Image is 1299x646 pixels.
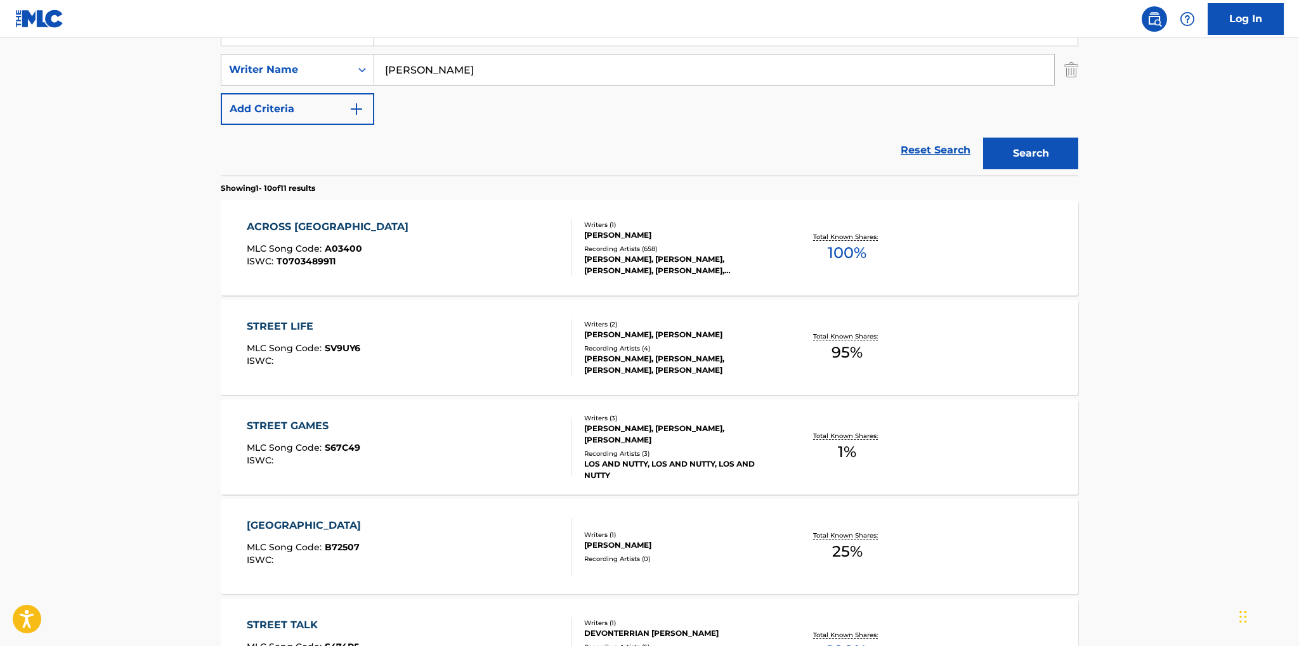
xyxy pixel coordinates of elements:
[1208,3,1284,35] a: Log In
[221,499,1078,594] a: [GEOGRAPHIC_DATA]MLC Song Code:B72507ISWC:Writers (1)[PERSON_NAME]Recording Artists (0)Total Know...
[221,399,1078,494] a: STREET GAMESMLC Song Code:S67C49ISWC:Writers (3)[PERSON_NAME], [PERSON_NAME], [PERSON_NAME]Record...
[221,300,1078,395] a: STREET LIFEMLC Song Code:SV9UY6ISWC:Writers (2)[PERSON_NAME], [PERSON_NAME]Recording Artists (4)[...
[325,541,360,553] span: B72507
[584,449,776,458] div: Recording Artists ( 3 )
[584,353,776,376] div: [PERSON_NAME], [PERSON_NAME], [PERSON_NAME], [PERSON_NAME]
[247,355,277,366] span: ISWC :
[584,254,776,276] div: [PERSON_NAME], [PERSON_NAME], [PERSON_NAME], [PERSON_NAME], [PERSON_NAME]
[584,220,776,229] div: Writers ( 1 )
[983,138,1078,169] button: Search
[247,455,277,466] span: ISWC :
[349,101,364,117] img: 9d2ae6d4665cec9f34b9.svg
[247,617,359,633] div: STREET TALK
[247,255,277,267] span: ISWC :
[584,618,776,628] div: Writers ( 1 )
[247,418,360,434] div: STREET GAMES
[1175,6,1200,32] div: Help
[584,530,776,539] div: Writers ( 1 )
[584,344,776,353] div: Recording Artists ( 4 )
[247,319,360,334] div: STREET LIFE
[325,243,362,254] span: A03400
[813,531,881,540] p: Total Known Shares:
[584,628,776,639] div: DEVONTERRIAN [PERSON_NAME]
[277,255,336,267] span: T0703489911
[325,442,360,453] span: S67C49
[584,554,776,564] div: Recording Artists ( 0 )
[247,342,325,354] span: MLC Song Code :
[221,200,1078,295] a: ACROSS [GEOGRAPHIC_DATA]MLC Song Code:A03400ISWC:T0703489911Writers (1)[PERSON_NAME]Recording Art...
[828,242,866,264] span: 100 %
[229,62,343,77] div: Writer Name
[1239,598,1247,636] div: Drag
[894,136,977,164] a: Reset Search
[1236,585,1299,646] iframe: Chat Widget
[832,341,863,364] span: 95 %
[584,423,776,446] div: [PERSON_NAME], [PERSON_NAME], [PERSON_NAME]
[221,15,1078,176] form: Search Form
[584,329,776,340] div: [PERSON_NAME], [PERSON_NAME]
[584,244,776,254] div: Recording Artists ( 658 )
[247,554,277,565] span: ISWC :
[247,518,367,533] div: [GEOGRAPHIC_DATA]
[813,431,881,441] p: Total Known Shares:
[325,342,360,354] span: SV9UY6
[838,441,856,463] span: 1 %
[15,10,64,28] img: MLC Logo
[1064,54,1078,86] img: Delete Criterion
[584,458,776,481] div: LOS AND NUTTY, LOS AND NUTTY, LOS AND NUTTY
[247,243,325,254] span: MLC Song Code :
[832,540,863,563] span: 25 %
[584,539,776,551] div: [PERSON_NAME]
[584,320,776,329] div: Writers ( 2 )
[221,93,374,125] button: Add Criteria
[1180,11,1195,27] img: help
[813,332,881,341] p: Total Known Shares:
[1142,6,1167,32] a: Public Search
[813,232,881,242] p: Total Known Shares:
[813,630,881,640] p: Total Known Shares:
[247,541,325,553] span: MLC Song Code :
[247,219,415,235] div: ACROSS [GEOGRAPHIC_DATA]
[584,413,776,423] div: Writers ( 3 )
[1147,11,1162,27] img: search
[247,442,325,453] span: MLC Song Code :
[221,183,315,194] p: Showing 1 - 10 of 11 results
[584,229,776,241] div: [PERSON_NAME]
